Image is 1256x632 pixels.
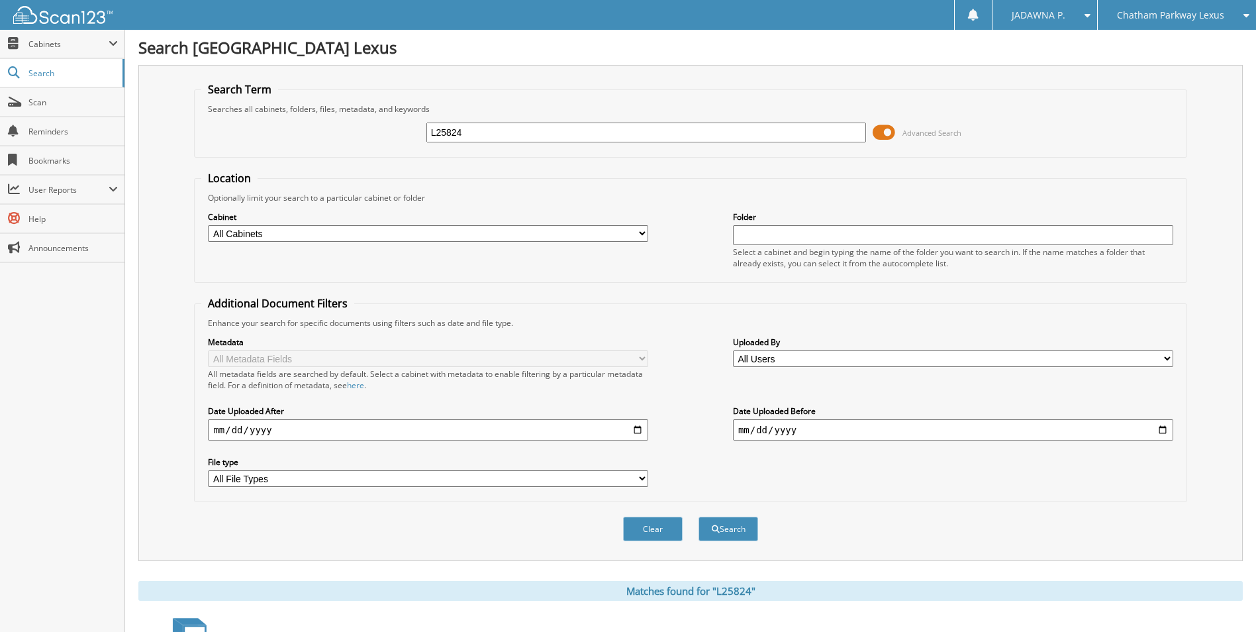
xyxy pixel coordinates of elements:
span: Cabinets [28,38,109,50]
input: start [208,419,648,441]
label: Metadata [208,337,648,348]
label: Folder [733,211,1173,223]
label: File type [208,456,648,468]
button: Search [699,517,758,541]
span: Scan [28,97,118,108]
div: Matches found for "L25824" [138,581,1243,601]
span: JADAWNA P. [1012,11,1065,19]
span: Chatham Parkway Lexus [1117,11,1224,19]
span: Help [28,213,118,225]
label: Uploaded By [733,337,1173,348]
div: Select a cabinet and begin typing the name of the folder you want to search in. If the name match... [733,246,1173,269]
span: Search [28,68,116,79]
span: Reminders [28,126,118,137]
span: Announcements [28,242,118,254]
img: scan123-logo-white.svg [13,6,113,24]
div: Searches all cabinets, folders, files, metadata, and keywords [201,103,1179,115]
input: end [733,419,1173,441]
legend: Search Term [201,82,278,97]
label: Date Uploaded After [208,405,648,417]
div: Optionally limit your search to a particular cabinet or folder [201,192,1179,203]
label: Date Uploaded Before [733,405,1173,417]
div: All metadata fields are searched by default. Select a cabinet with metadata to enable filtering b... [208,368,648,391]
span: Bookmarks [28,155,118,166]
span: Advanced Search [902,128,961,138]
legend: Additional Document Filters [201,296,354,311]
legend: Location [201,171,258,185]
h1: Search [GEOGRAPHIC_DATA] Lexus [138,36,1243,58]
div: Enhance your search for specific documents using filters such as date and file type. [201,317,1179,329]
a: here [347,380,364,391]
button: Clear [623,517,683,541]
label: Cabinet [208,211,648,223]
span: User Reports [28,184,109,195]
